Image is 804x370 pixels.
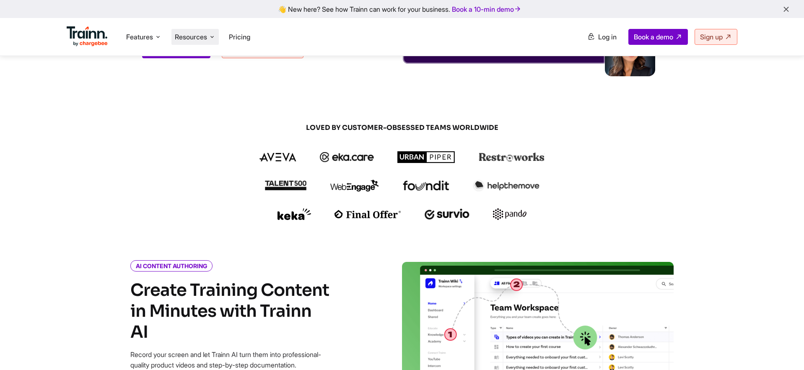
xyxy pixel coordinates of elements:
[175,32,207,41] span: Resources
[67,26,108,47] img: Trainn Logo
[493,208,526,220] img: pando logo
[335,210,401,218] img: finaloffer logo
[397,151,455,163] img: urbanpiper logo
[700,33,723,41] span: Sign up
[695,29,737,45] a: Sign up
[762,330,804,370] iframe: Chat Widget
[130,280,332,343] h4: Create Training Content in Minutes with Trainn AI
[130,260,213,272] i: AI CONTENT AUTHORING
[278,208,311,220] img: keka logo
[402,181,449,191] img: foundit logo
[265,180,306,191] img: talent500 logo
[259,153,296,161] img: aveva logo
[229,33,250,41] a: Pricing
[634,33,673,41] span: Book a demo
[320,152,374,162] img: ekacare logo
[5,5,799,13] div: 👋 New here? See how Trainn can work for your business.
[473,180,539,191] img: helpthemove logo
[450,3,523,15] a: Book a 10-min demo
[330,180,379,191] img: webengage logo
[425,209,469,220] img: survio logo
[126,32,153,41] span: Features
[582,29,622,44] a: Log in
[479,153,545,162] img: restroworks logo
[201,123,603,132] span: LOVED BY CUSTOMER-OBSESSED TEAMS WORLDWIDE
[628,29,688,45] a: Book a demo
[598,33,617,41] span: Log in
